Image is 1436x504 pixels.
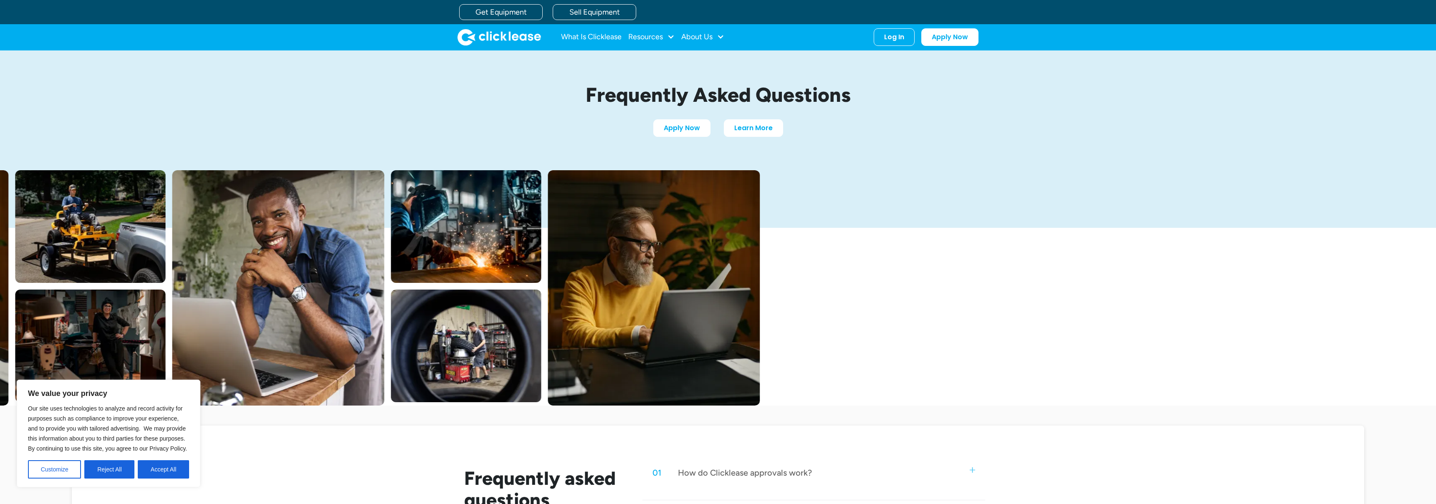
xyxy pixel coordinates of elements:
[459,4,543,20] a: Get Equipment
[678,467,812,478] div: How do Clicklease approvals work?
[172,170,384,406] img: A smiling man in a blue shirt and apron leaning over a table with a laptop
[970,467,975,473] img: small plus
[921,28,978,46] a: Apply Now
[553,4,636,20] a: Sell Equipment
[15,170,165,283] img: Man with hat and blue shirt driving a yellow lawn mower onto a trailer
[28,460,81,479] button: Customize
[652,467,661,478] div: 01
[28,388,189,398] p: We value your privacy
[458,29,541,45] a: home
[884,33,904,41] div: Log In
[653,119,710,137] a: Apply Now
[84,460,134,479] button: Reject All
[391,170,541,283] img: A welder in a large mask working on a large pipe
[138,460,189,479] button: Accept All
[724,119,783,137] a: Learn More
[15,290,165,402] img: a woman standing next to a sewing machine
[522,84,914,106] h1: Frequently Asked Questions
[391,290,541,402] img: A man fitting a new tire on a rim
[17,380,200,487] div: We value your privacy
[28,405,187,452] span: Our site uses technologies to analyze and record activity for purposes such as compliance to impr...
[561,29,622,45] a: What Is Clicklease
[681,29,724,45] div: About Us
[548,170,760,406] img: Bearded man in yellow sweter typing on his laptop while sitting at his desk
[458,29,541,45] img: Clicklease logo
[628,29,675,45] div: Resources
